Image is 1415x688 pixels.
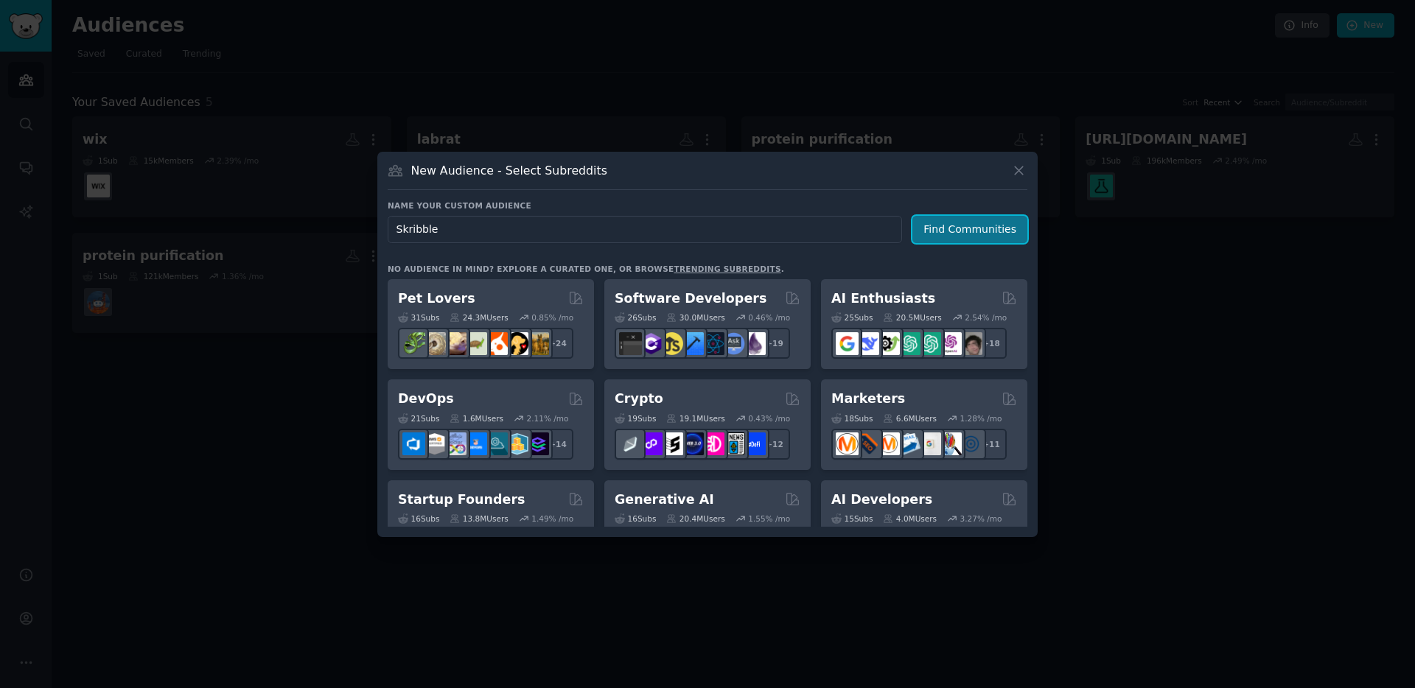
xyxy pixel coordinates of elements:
div: 21 Sub s [398,413,439,424]
img: AWS_Certified_Experts [423,432,446,455]
img: AskComputerScience [722,332,745,355]
img: herpetology [402,332,425,355]
img: iOSProgramming [681,332,704,355]
img: leopardgeckos [444,332,467,355]
div: 16 Sub s [398,513,439,524]
img: PetAdvice [506,332,528,355]
div: 15 Sub s [831,513,873,524]
img: GoogleGeminiAI [836,332,859,355]
img: bigseo [856,432,879,455]
img: dogbreed [526,332,549,355]
input: Pick a short name, like "Digital Marketers" or "Movie-Goers" [388,216,902,243]
div: 20.5M Users [883,312,941,323]
img: ArtificalIntelligence [960,332,982,355]
h2: DevOps [398,390,454,408]
div: 13.8M Users [450,513,508,524]
div: 6.6M Users [883,413,937,424]
img: chatgpt_prompts_ [918,332,941,355]
div: 16 Sub s [615,513,656,524]
h3: New Audience - Select Subreddits [411,163,607,178]
h2: Software Developers [615,289,766,308]
div: 19.1M Users [666,413,724,424]
img: Docker_DevOps [444,432,467,455]
div: + 18 [976,328,1007,359]
div: 26 Sub s [615,312,656,323]
img: OnlineMarketing [960,432,982,455]
button: Find Communities [912,216,1027,243]
div: 0.46 % /mo [748,312,790,323]
h2: Generative AI [615,491,714,509]
img: ethstaker [660,432,683,455]
img: learnjavascript [660,332,683,355]
div: + 19 [759,328,790,359]
img: Emailmarketing [898,432,920,455]
div: 4.0M Users [883,513,937,524]
div: 31 Sub s [398,312,439,323]
div: 3.27 % /mo [960,513,1002,524]
img: elixir [743,332,766,355]
img: platformengineering [485,432,508,455]
img: content_marketing [836,432,859,455]
img: azuredevops [402,432,425,455]
img: PlatformEngineers [526,432,549,455]
div: No audience in mind? Explore a curated one, or browse . [388,264,784,274]
div: + 24 [542,328,573,359]
div: 0.43 % /mo [748,413,790,424]
img: DeepSeek [856,332,879,355]
img: reactnative [702,332,724,355]
h2: Marketers [831,390,905,408]
img: ethfinance [619,432,642,455]
div: 25 Sub s [831,312,873,323]
div: 2.54 % /mo [965,312,1007,323]
h2: Crypto [615,390,663,408]
div: 1.6M Users [450,413,503,424]
h2: AI Developers [831,491,932,509]
div: 0.85 % /mo [531,312,573,323]
img: MarketingResearch [939,432,962,455]
div: 19 Sub s [615,413,656,424]
div: 1.28 % /mo [960,413,1002,424]
img: 0xPolygon [640,432,663,455]
img: defi_ [743,432,766,455]
img: turtle [464,332,487,355]
img: chatgpt_promptDesign [898,332,920,355]
img: software [619,332,642,355]
img: AItoolsCatalog [877,332,900,355]
div: 24.3M Users [450,312,508,323]
div: + 11 [976,429,1007,460]
img: csharp [640,332,663,355]
div: 20.4M Users [666,513,724,524]
div: 1.49 % /mo [531,513,573,524]
img: cockatiel [485,332,508,355]
h2: Pet Lovers [398,289,475,308]
h3: Name your custom audience [388,200,1027,211]
img: DevOpsLinks [464,432,487,455]
h2: Startup Founders [398,491,525,509]
div: 18 Sub s [831,413,873,424]
div: + 14 [542,429,573,460]
img: web3 [681,432,704,455]
div: 2.11 % /mo [527,413,569,424]
img: OpenAIDev [939,332,962,355]
img: googleads [918,432,941,455]
h2: AI Enthusiasts [831,289,935,308]
div: + 12 [759,429,790,460]
div: 1.55 % /mo [748,513,790,524]
div: 30.0M Users [666,312,724,323]
img: aws_cdk [506,432,528,455]
img: defiblockchain [702,432,724,455]
img: ballpython [423,332,446,355]
img: CryptoNews [722,432,745,455]
a: trending subreddits [674,264,780,273]
img: AskMarketing [877,432,900,455]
